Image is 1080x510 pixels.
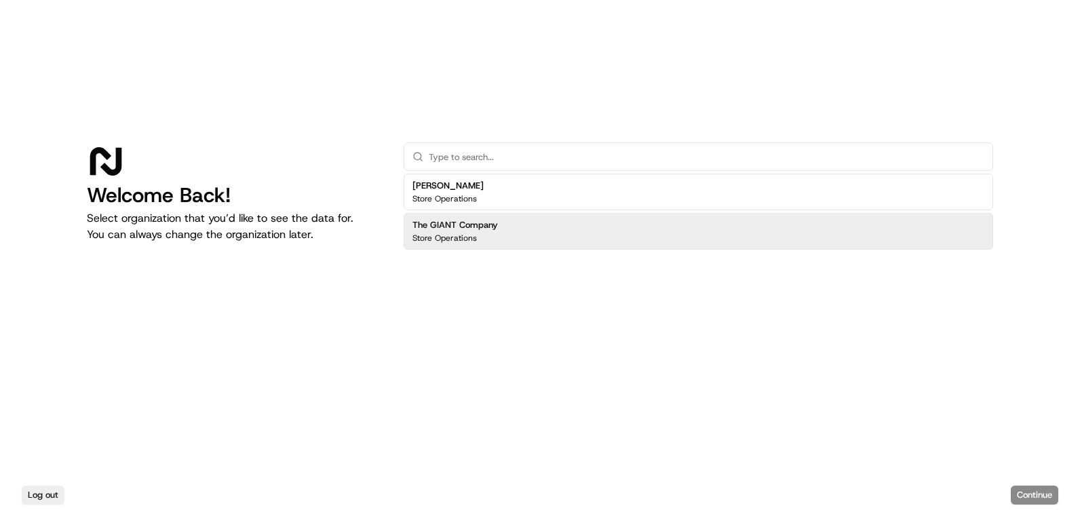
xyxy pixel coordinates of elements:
[429,143,984,170] input: Type to search...
[404,171,993,252] div: Suggestions
[22,486,64,505] button: Log out
[87,183,382,208] h1: Welcome Back!
[412,180,484,192] h2: [PERSON_NAME]
[412,219,498,231] h2: The GIANT Company
[412,193,477,204] p: Store Operations
[87,210,382,243] p: Select organization that you’d like to see the data for. You can always change the organization l...
[412,233,477,243] p: Store Operations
